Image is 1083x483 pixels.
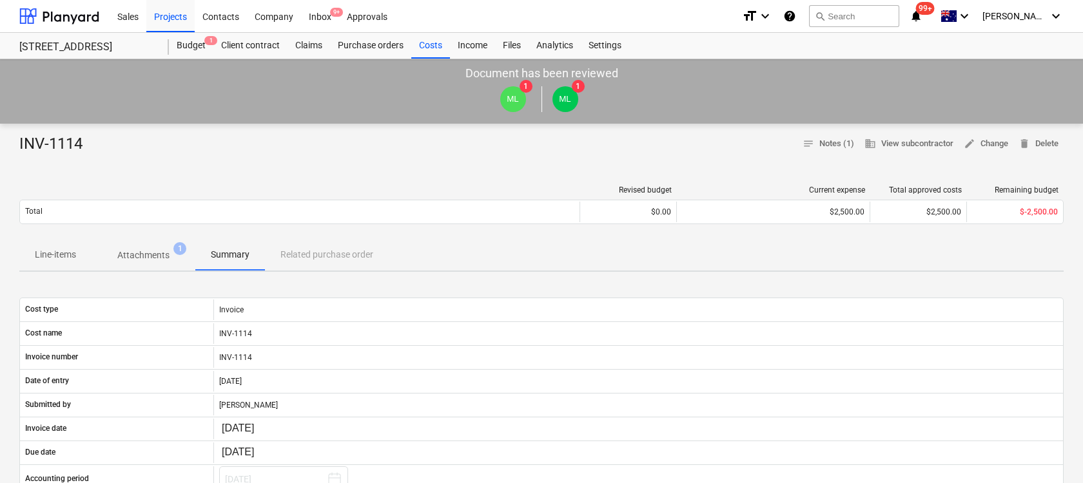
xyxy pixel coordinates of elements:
a: Files [495,33,529,59]
p: Cost type [25,304,58,315]
button: View subcontractor [859,134,959,154]
p: Cost name [25,328,62,339]
p: Total [25,206,43,217]
span: $-2,500.00 [1020,207,1058,216]
iframe: Chat Widget [1019,421,1083,483]
div: INV-1114 [213,323,1063,344]
div: $2,500.00 [682,207,864,216]
div: Total approved costs [875,185,962,194]
a: Income [450,33,495,59]
div: [STREET_ADDRESS] [19,41,153,54]
span: notes [803,138,814,149]
i: keyboard_arrow_down [1048,8,1064,24]
span: Delete [1019,137,1059,151]
button: Search [809,5,899,27]
p: Date of entry [25,375,69,386]
p: Document has been reviewed [465,66,618,81]
button: Notes (1) [797,134,859,154]
button: Change [959,134,1013,154]
i: Knowledge base [783,8,796,24]
a: Settings [581,33,629,59]
div: INV-1114 [19,134,93,155]
button: Delete [1013,134,1064,154]
i: keyboard_arrow_down [757,8,773,24]
div: Remaining budget [972,185,1059,194]
i: format_size [742,8,757,24]
div: Revised budget [585,185,672,194]
div: Budget [169,33,213,59]
div: Invoice [213,299,1063,320]
input: Change [219,444,280,462]
p: Line-items [35,248,76,261]
p: Submitted by [25,399,71,410]
span: business [864,138,876,149]
a: Claims [288,33,330,59]
span: 99+ [916,2,935,15]
span: 9+ [330,8,343,17]
div: [DATE] [213,371,1063,392]
div: $2,500.00 [870,202,966,222]
a: Analytics [529,33,581,59]
span: Change [964,137,1008,151]
span: 1 [572,80,585,93]
a: Costs [411,33,450,59]
a: Client contract [213,33,288,59]
span: 1 [173,242,186,255]
span: ML [507,94,519,104]
p: Invoice date [25,423,66,434]
div: INV-1114 [213,347,1063,368]
a: Budget1 [169,33,213,59]
p: Invoice number [25,352,78,363]
span: 1 [520,80,532,93]
span: ML [559,94,571,104]
span: edit [964,138,975,149]
div: Matt Lebon [500,86,526,112]
span: delete [1019,138,1030,149]
div: [PERSON_NAME] [213,395,1063,415]
i: notifications [910,8,922,24]
input: Change [219,420,280,438]
span: 1 [204,36,217,45]
p: Summary [211,248,249,261]
span: search [815,11,825,21]
i: keyboard_arrow_down [957,8,972,24]
p: Attachments [117,249,170,262]
div: $0.00 [580,202,676,222]
p: Due date [25,447,55,458]
div: Matt Lebon [552,86,578,112]
span: Notes (1) [803,137,854,151]
div: Current expense [682,185,865,194]
span: [PERSON_NAME] [982,11,1047,21]
span: View subcontractor [864,137,953,151]
a: Purchase orders [330,33,411,59]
